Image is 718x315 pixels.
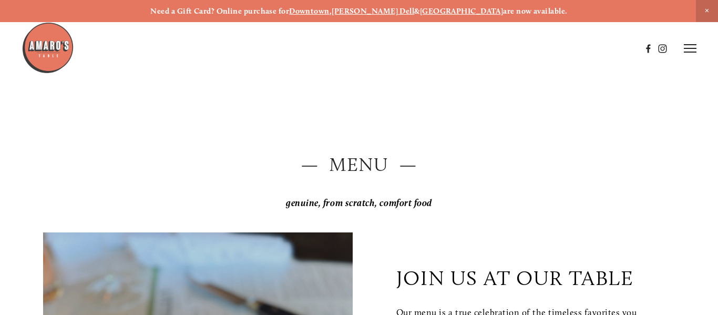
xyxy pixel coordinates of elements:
img: Amaro's Table [22,22,74,74]
strong: Need a Gift Card? Online purchase for [150,6,289,16]
a: [GEOGRAPHIC_DATA] [420,6,504,16]
h2: — Menu — [43,151,675,178]
strong: , [330,6,332,16]
a: [PERSON_NAME] Dell [332,6,414,16]
p: join us at our table [396,266,634,290]
strong: & [414,6,419,16]
em: genuine, from scratch, comfort food [286,197,432,209]
a: Downtown [289,6,330,16]
strong: are now available. [503,6,567,16]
